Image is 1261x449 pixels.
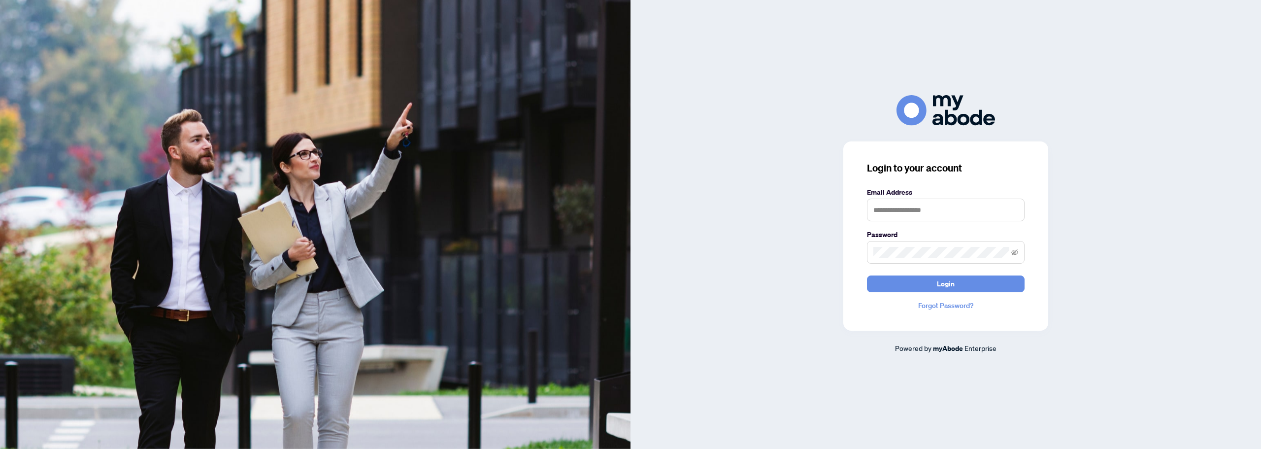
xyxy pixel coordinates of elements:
[964,344,996,352] span: Enterprise
[867,161,1025,175] h3: Login to your account
[867,276,1025,292] button: Login
[867,300,1025,311] a: Forgot Password?
[937,276,955,292] span: Login
[896,95,995,125] img: ma-logo
[933,343,963,354] a: myAbode
[867,187,1025,198] label: Email Address
[1011,249,1018,256] span: eye-invisible
[895,344,931,352] span: Powered by
[867,229,1025,240] label: Password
